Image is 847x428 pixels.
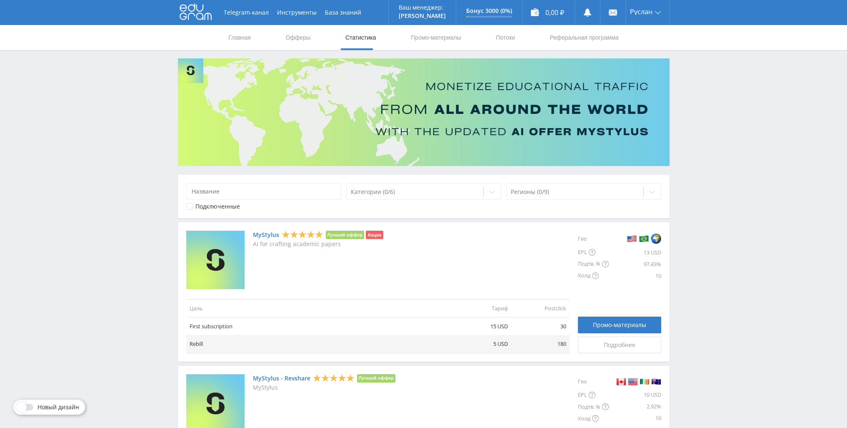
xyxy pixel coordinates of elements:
[186,335,453,353] td: Rebill
[345,25,377,50] a: Статистика
[195,203,240,210] div: Подключенные
[578,270,609,282] div: Холд
[186,231,245,289] img: MyStylus
[37,404,79,410] span: Новый дизайн
[399,13,446,19] p: [PERSON_NAME]
[630,8,652,15] span: Руслан
[326,231,365,239] li: Лучший оффер
[578,231,609,247] div: Гео
[399,4,446,11] p: Ваш менеджер:
[253,241,383,247] p: AI for crafting academic papers
[511,335,570,353] td: 180
[578,317,661,333] a: Промо-материалы
[186,317,453,335] td: First subscription
[357,374,396,383] li: Лучший оффер
[578,389,609,401] div: EPL
[578,258,609,270] div: Подтв. %
[511,299,570,317] td: Postclick
[609,413,661,424] div: 10
[253,384,396,391] p: MyStylus
[178,58,670,166] img: Banner
[186,183,341,200] input: Название
[609,258,661,270] div: 97.43%
[453,335,511,353] td: 5 USD
[511,317,570,335] td: 30
[578,413,609,424] div: Холд
[495,25,516,50] a: Потоки
[549,25,620,50] a: Реферальная программа
[453,299,511,317] td: Тариф
[453,317,511,335] td: 15 USD
[609,270,661,282] div: 10
[313,373,355,382] div: 5 Stars
[228,25,252,50] a: Главная
[253,375,310,382] a: MyStylus - Revshare
[578,374,609,389] div: Гео
[609,401,661,413] div: 2.92%
[578,401,609,413] div: Подтв. %
[609,389,661,401] div: 10 USD
[466,8,512,14] p: Бонус 3000 (0%)
[578,337,661,353] a: Подробнее
[593,322,646,328] span: Промо-материалы
[578,247,609,258] div: EPL
[186,299,453,317] td: Цель
[604,342,635,348] span: Подробнее
[410,25,462,50] a: Промо-материалы
[253,232,279,238] a: MyStylus
[282,230,323,239] div: 5 Stars
[285,25,312,50] a: Офферы
[366,231,383,239] li: Акция
[609,247,661,258] div: 13 USD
